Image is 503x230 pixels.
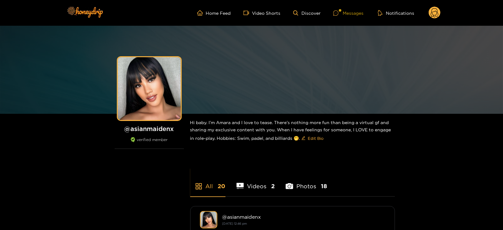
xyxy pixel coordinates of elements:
[222,222,247,225] small: [DATE] 12:46 pm
[243,10,281,16] a: Video Shorts
[195,183,203,190] span: appstore
[271,182,275,190] span: 2
[115,137,184,149] div: verified member
[308,135,324,141] span: Edit Bio
[200,211,217,228] img: asianmaidenx
[376,10,416,16] button: Notifications
[333,9,363,17] div: Messages
[190,114,395,148] div: Hi baby. I’m Amara and I love to tease. There’s nothing more fun than being a virtual gf and shar...
[218,182,226,190] span: 20
[190,168,226,196] li: All
[197,10,206,16] span: home
[300,133,325,143] button: editEdit Bio
[243,10,252,16] span: video-camera
[321,182,327,190] span: 18
[237,168,275,196] li: Videos
[286,168,327,196] li: Photos
[293,10,321,16] a: Discover
[115,125,184,133] h1: @ asianmaidenx
[197,10,231,16] a: Home Feed
[222,214,385,220] div: @ asianmaidenx
[301,136,306,141] span: edit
